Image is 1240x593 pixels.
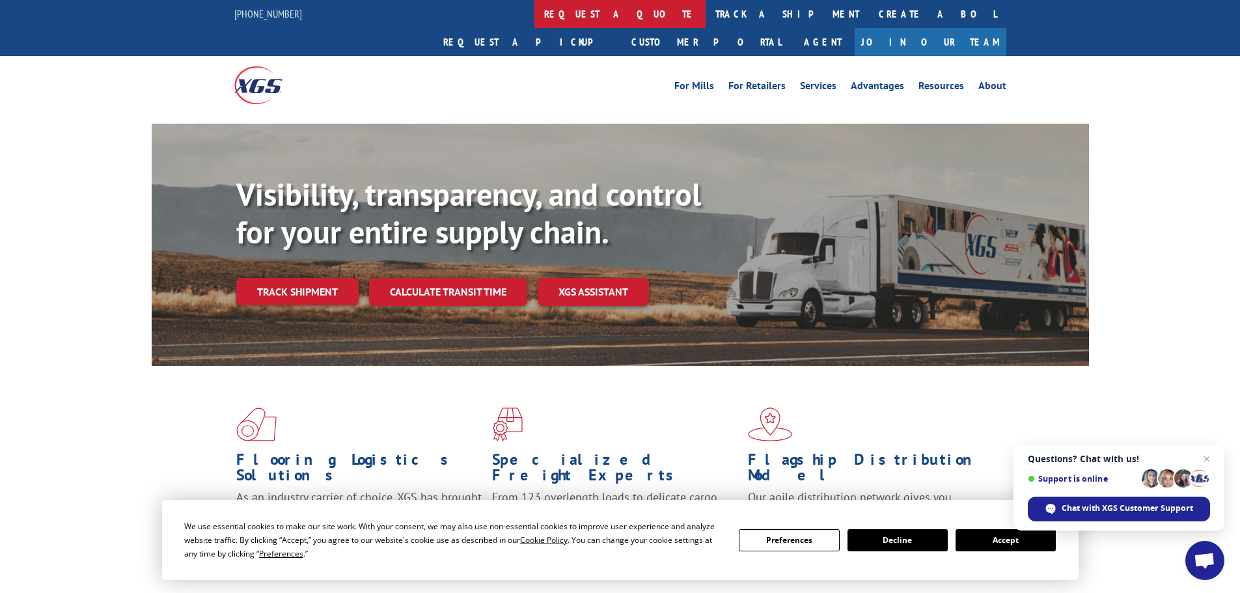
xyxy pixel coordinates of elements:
div: We use essential cookies to make our site work. With your consent, we may also use non-essential ... [184,519,723,560]
span: Chat with XGS Customer Support [1062,503,1193,514]
button: Decline [847,529,948,551]
a: For Retailers [728,81,786,95]
button: Preferences [739,529,839,551]
a: Calculate transit time [369,278,527,306]
a: Join Our Team [855,28,1006,56]
span: Chat with XGS Customer Support [1028,497,1210,521]
a: Agent [791,28,855,56]
a: About [978,81,1006,95]
h1: Flagship Distribution Model [748,452,994,490]
a: Track shipment [236,278,359,305]
a: XGS ASSISTANT [538,278,649,306]
p: From 123 overlength loads to delicate cargo, our experienced staff knows the best way to move you... [492,490,738,547]
span: As an industry carrier of choice, XGS has brought innovation and dedication to flooring logistics... [236,490,482,536]
span: Cookie Policy [520,534,568,545]
a: Request a pickup [434,28,622,56]
a: For Mills [674,81,714,95]
h1: Flooring Logistics Solutions [236,452,482,490]
a: Customer Portal [622,28,791,56]
a: Services [800,81,836,95]
b: Visibility, transparency, and control for your entire supply chain. [236,174,701,252]
button: Accept [956,529,1056,551]
span: Our agile distribution network gives you nationwide inventory management on demand. [748,490,987,520]
div: Cookie Consent Prompt [162,500,1079,580]
img: xgs-icon-total-supply-chain-intelligence-red [236,407,277,441]
a: Open chat [1185,541,1224,580]
span: Preferences [259,548,303,559]
a: [PHONE_NUMBER] [234,7,302,20]
span: Support is online [1028,474,1137,484]
img: xgs-icon-focused-on-flooring-red [492,407,523,441]
a: Resources [918,81,964,95]
h1: Specialized Freight Experts [492,452,738,490]
span: Questions? Chat with us! [1028,454,1210,464]
a: Advantages [851,81,904,95]
img: xgs-icon-flagship-distribution-model-red [748,407,793,441]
